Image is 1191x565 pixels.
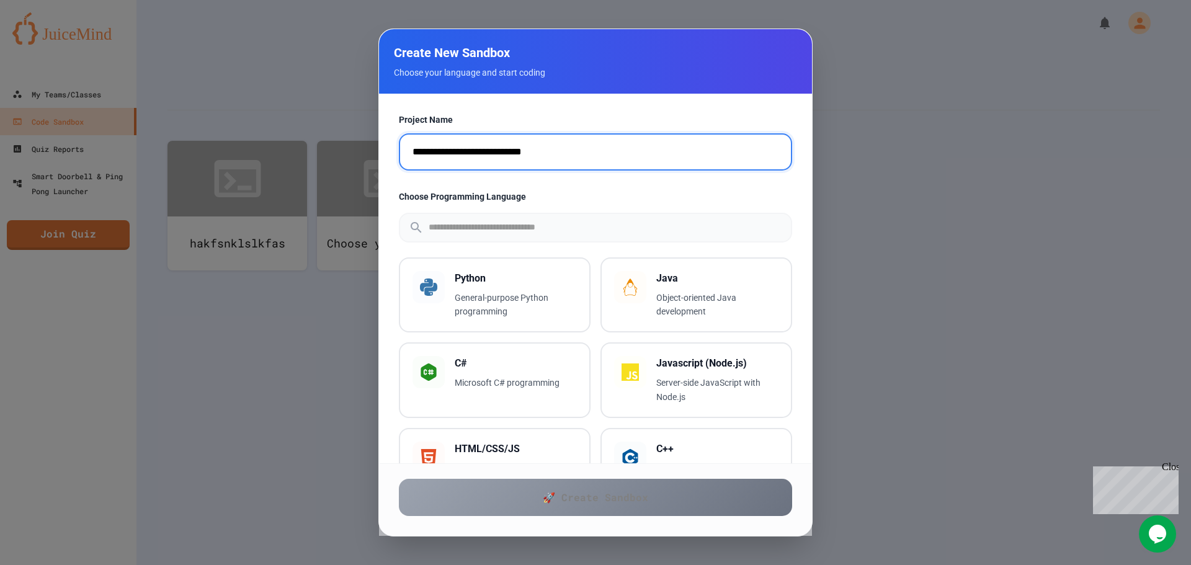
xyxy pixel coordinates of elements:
h2: Create New Sandbox [394,44,797,61]
h3: HTML/CSS/JS [455,442,577,456]
h3: Java [656,271,778,286]
div: Chat with us now!Close [5,5,86,79]
iframe: chat widget [1088,461,1179,514]
h3: Python [455,271,577,286]
label: Project Name [399,113,792,126]
p: Server-side JavaScript with Node.js [656,376,778,404]
span: 🚀 Create Sandbox [543,490,648,505]
p: Web development with HTML, CSS & JavaScript [455,461,577,490]
p: Microsoft C# programming [455,376,577,390]
p: High-performance C++ programming [656,461,778,490]
h3: C# [455,356,577,371]
h3: C++ [656,442,778,456]
label: Choose Programming Language [399,190,792,203]
p: General-purpose Python programming [455,291,577,319]
p: Object-oriented Java development [656,291,778,319]
iframe: chat widget [1139,515,1179,553]
p: Choose your language and start coding [394,66,797,79]
h3: Javascript (Node.js) [656,356,778,371]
